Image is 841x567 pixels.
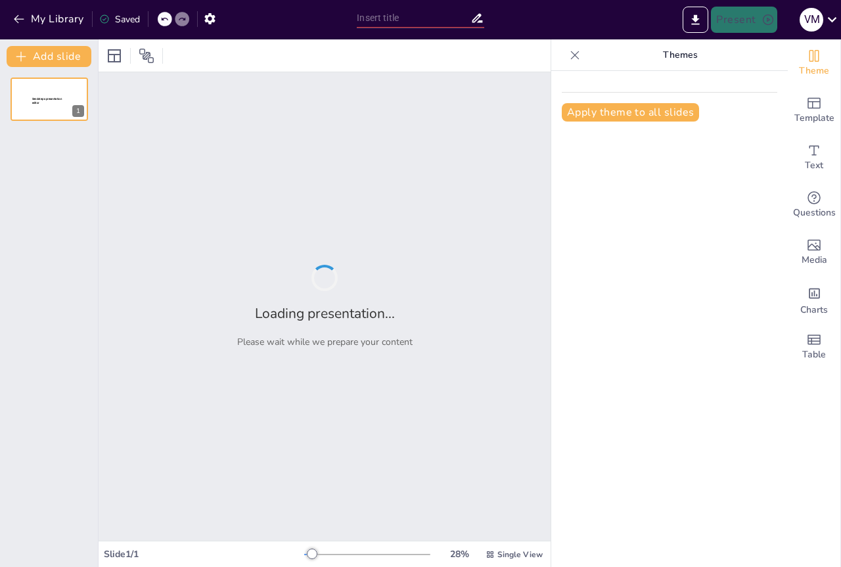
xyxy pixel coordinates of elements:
[255,304,395,323] h2: Loading presentation...
[802,348,826,362] span: Table
[497,549,543,560] span: Single View
[139,48,154,64] span: Position
[788,229,840,276] div: Add images, graphics, shapes or video
[32,97,62,104] span: Sendsteps presentation editor
[788,276,840,323] div: Add charts and graphs
[793,206,836,220] span: Questions
[683,7,708,33] button: Export to PowerPoint
[788,181,840,229] div: Get real-time input from your audience
[585,39,775,71] p: Themes
[800,8,823,32] div: V M
[788,323,840,371] div: Add a table
[7,46,91,67] button: Add slide
[72,105,84,117] div: 1
[711,7,777,33] button: Present
[788,39,840,87] div: Change the overall theme
[237,336,413,348] p: Please wait while we prepare your content
[788,87,840,134] div: Add ready made slides
[11,78,88,121] div: 1
[357,9,470,28] input: Insert title
[799,64,829,78] span: Theme
[802,253,827,267] span: Media
[788,134,840,181] div: Add text boxes
[104,548,304,560] div: Slide 1 / 1
[443,548,475,560] div: 28 %
[794,111,834,125] span: Template
[800,7,823,33] button: V M
[562,103,699,122] button: Apply theme to all slides
[99,13,140,26] div: Saved
[10,9,89,30] button: My Library
[800,303,828,317] span: Charts
[805,158,823,173] span: Text
[104,45,125,66] div: Layout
